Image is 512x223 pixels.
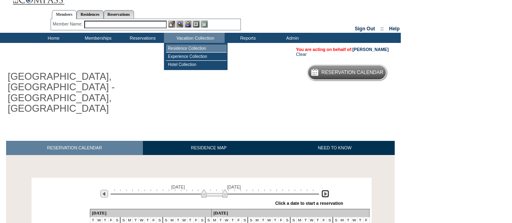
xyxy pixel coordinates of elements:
td: F [363,217,369,223]
td: Residence Collection [166,45,227,53]
h5: Reservation Calendar [321,70,383,75]
td: S [205,217,211,223]
td: S [284,217,290,223]
td: F [236,217,242,223]
td: S [248,217,254,223]
img: Previous [100,190,108,198]
td: T [303,217,309,223]
a: NEED TO KNOW [274,141,395,155]
span: [DATE] [227,185,241,189]
td: T [229,217,236,223]
td: M [127,217,133,223]
img: Impersonate [185,21,191,28]
td: W [223,217,229,223]
td: M [212,217,218,223]
td: S [199,217,205,223]
td: S [163,217,169,223]
td: T [272,217,278,223]
td: W [308,217,314,223]
a: Clear [296,52,306,57]
td: W [181,217,187,223]
td: S [114,217,120,223]
a: Reservations [104,10,134,19]
td: T [175,217,181,223]
td: Admin [269,33,314,43]
td: Reports [225,33,269,43]
a: Help [389,26,399,32]
img: b_edit.gif [168,21,175,28]
a: [PERSON_NAME] [353,47,389,52]
td: Vacation Collection [164,33,225,43]
td: S [120,217,126,223]
td: W [351,217,357,223]
a: Members [52,10,76,19]
td: F [193,217,199,223]
td: F [321,217,327,223]
a: RESIDENCE MAP [143,141,275,155]
td: F [151,217,157,223]
img: b_calculator.gif [201,21,208,28]
td: [DATE] [212,209,369,217]
td: T [132,217,138,223]
div: Member Name: [53,21,84,28]
td: T [102,217,108,223]
td: M [297,217,303,223]
td: S [327,217,333,223]
span: [DATE] [171,185,185,189]
td: T [187,217,193,223]
td: F [278,217,284,223]
td: T [345,217,351,223]
td: Memberships [75,33,119,43]
td: F [108,217,114,223]
td: S [290,217,296,223]
td: W [96,217,102,223]
td: Hotel Collection [166,61,227,68]
a: RESERVATION CALENDAR [6,141,143,155]
td: T [357,217,363,223]
img: Reservations [193,21,200,28]
td: M [339,217,345,223]
td: T [144,217,151,223]
td: [DATE] [90,209,211,217]
td: S [242,217,248,223]
td: S [333,217,339,223]
td: T [260,217,266,223]
div: Click a date to start a reservation [275,201,343,206]
h1: [GEOGRAPHIC_DATA], [GEOGRAPHIC_DATA] - [GEOGRAPHIC_DATA], [GEOGRAPHIC_DATA] [6,70,187,116]
td: M [254,217,260,223]
td: W [138,217,144,223]
img: Next [321,190,329,198]
td: M [169,217,175,223]
td: Reservations [119,33,164,43]
span: :: [380,26,384,32]
td: Home [30,33,75,43]
img: View [176,21,183,28]
td: T [314,217,321,223]
td: T [90,217,96,223]
span: You are acting on behalf of: [296,47,389,52]
td: T [218,217,224,223]
td: S [157,217,163,223]
a: Residences [76,10,104,19]
a: Sign Out [355,26,375,32]
td: W [266,217,272,223]
td: Experience Collection [166,53,227,61]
